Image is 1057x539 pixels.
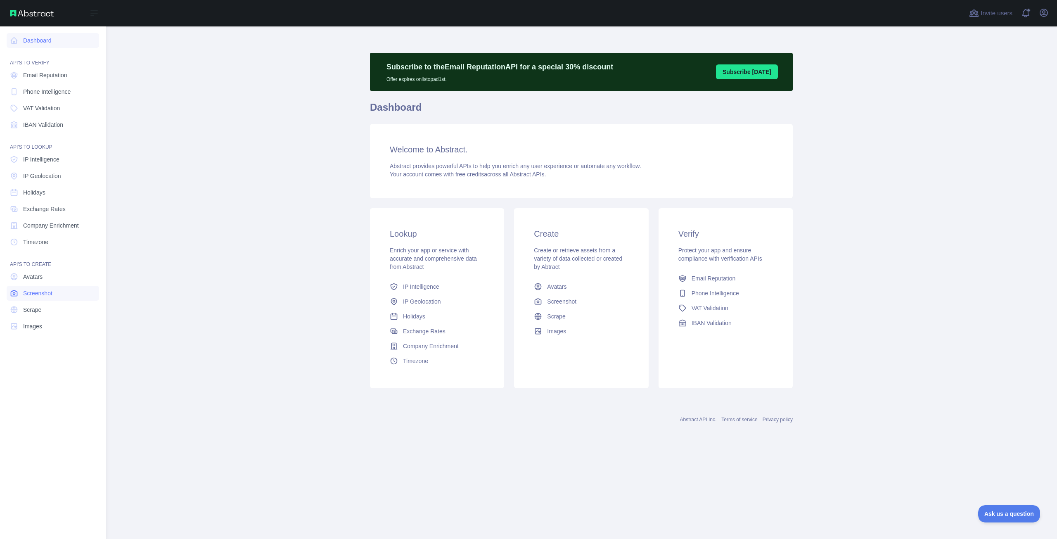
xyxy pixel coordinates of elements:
[390,171,546,178] span: Your account comes with across all Abstract APIs.
[531,309,632,324] a: Scrape
[403,327,446,335] span: Exchange Rates
[7,218,99,233] a: Company Enrichment
[403,312,425,321] span: Holidays
[678,228,773,240] h3: Verify
[23,238,48,246] span: Timezone
[7,251,99,268] div: API'S TO CREATE
[534,247,622,270] span: Create or retrieve assets from a variety of data collected or created by Abtract
[386,61,613,73] p: Subscribe to the Email Reputation API for a special 30 % discount
[692,304,728,312] span: VAT Validation
[7,302,99,317] a: Scrape
[7,269,99,284] a: Avatars
[386,294,488,309] a: IP Geolocation
[692,289,739,297] span: Phone Intelligence
[23,104,60,112] span: VAT Validation
[403,297,441,306] span: IP Geolocation
[7,134,99,150] div: API'S TO LOOKUP
[23,172,61,180] span: IP Geolocation
[675,286,776,301] a: Phone Intelligence
[675,316,776,330] a: IBAN Validation
[531,294,632,309] a: Screenshot
[531,324,632,339] a: Images
[7,68,99,83] a: Email Reputation
[675,271,776,286] a: Email Reputation
[547,312,565,321] span: Scrape
[981,9,1012,18] span: Invite users
[531,279,632,294] a: Avatars
[23,289,52,297] span: Screenshot
[763,417,793,423] a: Privacy policy
[547,327,566,335] span: Images
[403,342,459,350] span: Company Enrichment
[386,309,488,324] a: Holidays
[7,202,99,216] a: Exchange Rates
[386,73,613,83] p: Offer expires on listopad 1st.
[721,417,757,423] a: Terms of service
[678,247,762,262] span: Protect your app and ensure compliance with verification APIs
[534,228,628,240] h3: Create
[967,7,1014,20] button: Invite users
[547,297,576,306] span: Screenshot
[7,286,99,301] a: Screenshot
[390,163,641,169] span: Abstract provides powerful APIs to help you enrich any user experience or automate any workflow.
[680,417,717,423] a: Abstract API Inc.
[7,235,99,249] a: Timezone
[23,155,59,164] span: IP Intelligence
[370,101,793,121] h1: Dashboard
[23,273,43,281] span: Avatars
[390,144,773,155] h3: Welcome to Abstract.
[23,88,71,96] span: Phone Intelligence
[386,339,488,354] a: Company Enrichment
[390,247,477,270] span: Enrich your app or service with accurate and comprehensive data from Abstract
[23,322,42,330] span: Images
[7,84,99,99] a: Phone Intelligence
[403,283,439,291] span: IP Intelligence
[7,101,99,116] a: VAT Validation
[675,301,776,316] a: VAT Validation
[386,324,488,339] a: Exchange Rates
[978,505,1040,522] iframe: Toggle Customer Support
[386,354,488,368] a: Timezone
[386,279,488,294] a: IP Intelligence
[10,10,54,17] img: Abstract API
[692,319,732,327] span: IBAN Validation
[390,228,484,240] h3: Lookup
[403,357,428,365] span: Timezone
[23,205,66,213] span: Exchange Rates
[23,221,79,230] span: Company Enrichment
[692,274,736,283] span: Email Reputation
[7,319,99,334] a: Images
[23,71,67,79] span: Email Reputation
[7,169,99,183] a: IP Geolocation
[7,152,99,167] a: IP Intelligence
[716,64,778,79] button: Subscribe [DATE]
[23,306,41,314] span: Scrape
[455,171,484,178] span: free credits
[7,117,99,132] a: IBAN Validation
[7,50,99,66] div: API'S TO VERIFY
[547,283,566,291] span: Avatars
[7,33,99,48] a: Dashboard
[23,188,45,197] span: Holidays
[7,185,99,200] a: Holidays
[23,121,63,129] span: IBAN Validation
